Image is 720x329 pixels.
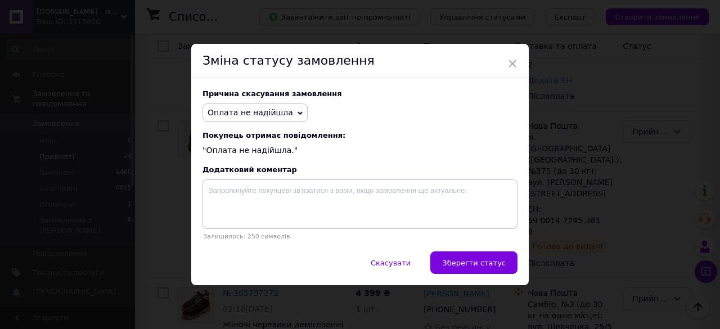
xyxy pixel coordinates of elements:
[442,259,506,267] span: Зберегти статус
[202,233,517,240] p: Залишилось: 250 символів
[507,54,517,73] span: ×
[430,251,517,274] button: Зберегти статус
[371,259,411,267] span: Скасувати
[359,251,422,274] button: Скасувати
[202,131,517,139] span: Покупець отримає повідомлення:
[208,108,293,117] span: Оплата не надійшла
[202,165,517,174] div: Додатковий коментар
[191,44,529,78] div: Зміна статусу замовлення
[202,131,517,156] div: "Оплата не надійшла."
[202,89,517,98] div: Причина скасування замовлення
